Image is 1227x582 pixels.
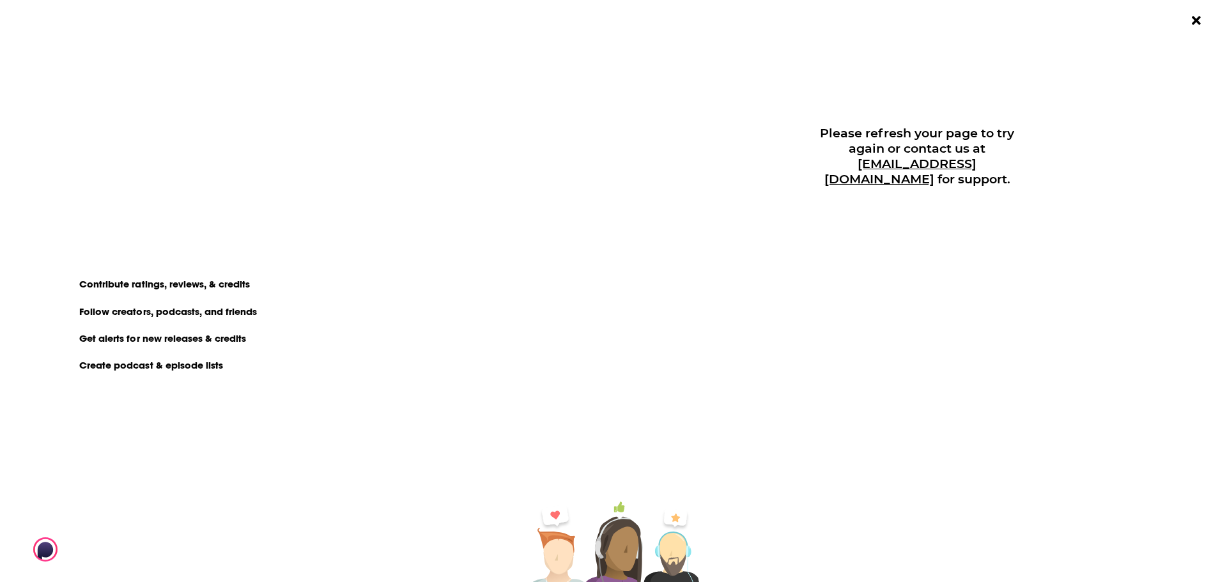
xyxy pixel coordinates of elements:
img: Podchaser - Follow, Share and Rate Podcasts [33,537,156,562]
li: Create podcast & episode lists [72,356,232,373]
li: Get alerts for new releases & credits [72,330,255,346]
li: Follow creators, podcasts, and friends [72,303,266,319]
a: create an account [134,67,259,85]
li: On Podchaser you can: [72,253,327,265]
li: Contribute ratings, reviews, & credits [72,275,259,292]
button: Close Button [1184,8,1208,33]
a: [EMAIL_ADDRESS][DOMAIN_NAME] [824,156,977,187]
p: Please refresh your page to try again or contact us at for support. [805,125,1030,187]
a: Podchaser - Follow, Share and Rate Podcasts [33,537,146,562]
